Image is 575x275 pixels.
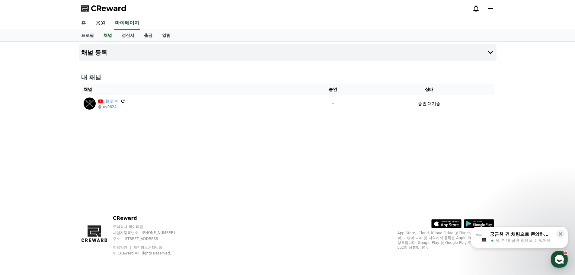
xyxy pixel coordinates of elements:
[113,215,187,222] p: CReward
[113,224,187,229] p: 주식회사 와이피랩
[40,191,78,206] a: 대화
[418,101,440,107] p: 승인 대기중
[365,84,494,95] th: 상태
[19,200,23,205] span: 홈
[81,73,494,82] h4: 내 채널
[139,30,157,41] a: 출금
[113,236,187,241] p: 주소 : [STREET_ADDRESS]
[84,98,96,110] img: 형멋져
[98,104,125,109] p: @toy0624
[304,101,362,107] p: -
[113,251,187,256] p: © CReward All Rights Reserved.
[2,191,40,206] a: 홈
[114,17,140,30] a: 마이페이지
[398,231,494,250] p: App Store, iCloud, iCloud Drive 및 iTunes Store는 미국과 그 밖의 나라 및 지역에서 등록된 Apple Inc.의 서비스 상표입니다. Goo...
[76,30,99,41] a: 프로필
[101,30,114,41] a: 채널
[93,200,101,205] span: 설정
[91,17,110,30] a: 음원
[55,201,62,206] span: 대화
[81,4,126,13] a: CReward
[117,30,139,41] a: 정산서
[133,245,162,250] a: 개인정보처리방침
[79,44,497,61] button: 채널 등록
[78,191,116,206] a: 설정
[157,30,175,41] a: 알림
[113,245,132,250] a: 이용약관
[76,17,91,30] a: 홈
[81,49,107,56] h4: 채널 등록
[302,84,365,95] th: 승인
[113,230,187,235] p: 사업자등록번호 : [PHONE_NUMBER]
[81,84,302,95] th: 채널
[91,4,126,13] span: CReward
[105,98,118,104] a: 형멋져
